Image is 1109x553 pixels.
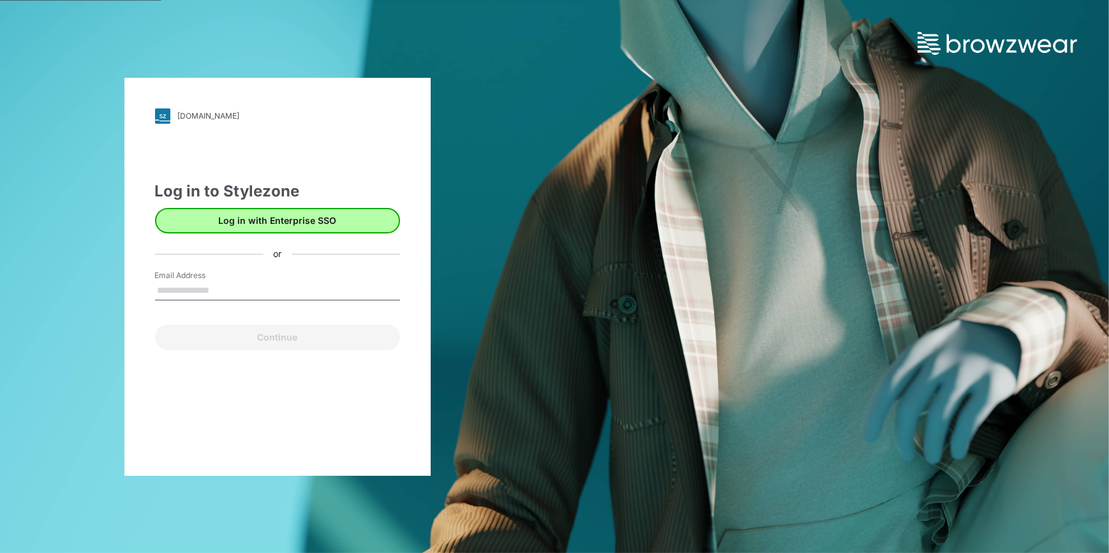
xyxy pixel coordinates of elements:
[263,247,292,261] div: or
[155,108,400,124] a: [DOMAIN_NAME]
[155,108,170,124] img: svg+xml;base64,PHN2ZyB3aWR0aD0iMjgiIGhlaWdodD0iMjgiIHZpZXdCb3g9IjAgMCAyOCAyOCIgZmlsbD0ibm9uZSIgeG...
[178,111,240,121] div: [DOMAIN_NAME]
[918,32,1077,55] img: browzwear-logo.73288ffb.svg
[155,208,400,233] button: Log in with Enterprise SSO
[155,180,400,203] div: Log in to Stylezone
[155,270,244,281] label: Email Address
